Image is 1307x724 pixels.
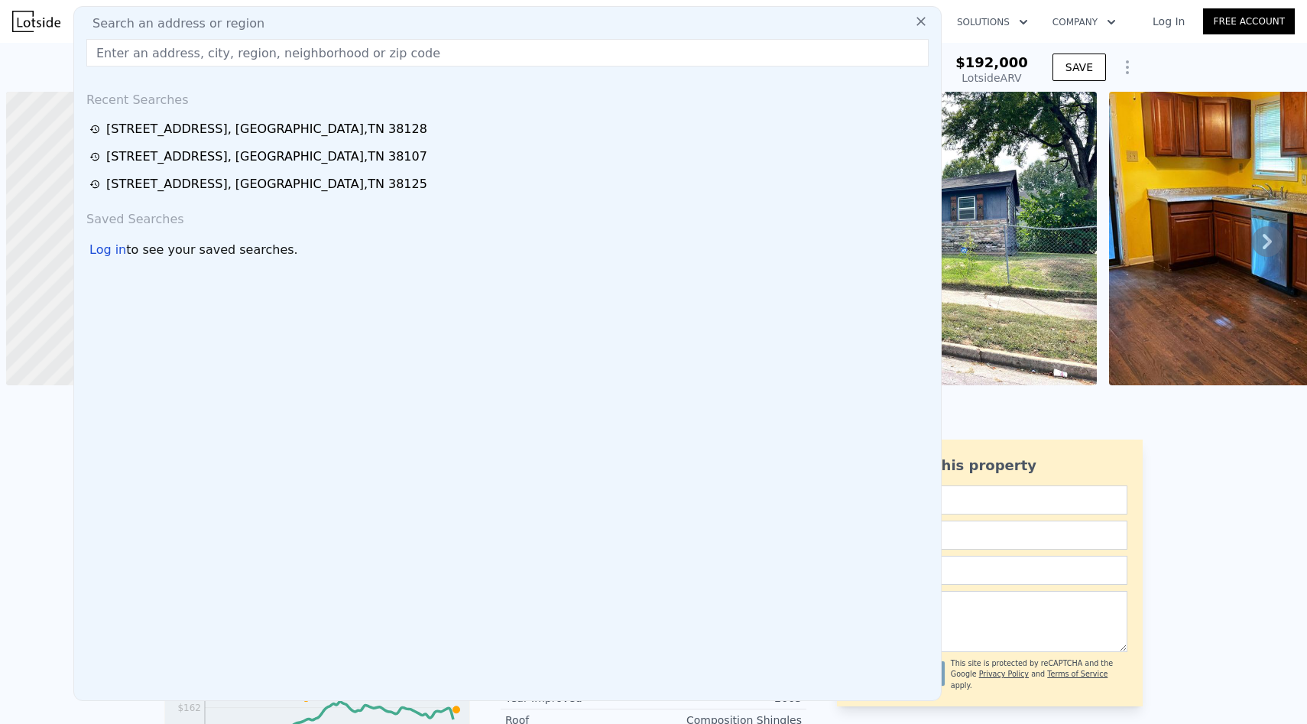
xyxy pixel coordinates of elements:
[979,670,1029,678] a: Privacy Policy
[106,120,427,138] div: [STREET_ADDRESS] , [GEOGRAPHIC_DATA] , TN 38128
[106,175,427,193] div: [STREET_ADDRESS] , [GEOGRAPHIC_DATA] , TN 38125
[89,241,126,259] div: Log in
[852,485,1127,515] input: Name
[106,148,427,166] div: [STREET_ADDRESS] , [GEOGRAPHIC_DATA] , TN 38107
[1047,670,1108,678] a: Terms of Service
[80,79,935,115] div: Recent Searches
[89,148,930,166] a: [STREET_ADDRESS], [GEOGRAPHIC_DATA],TN 38107
[86,39,929,67] input: Enter an address, city, region, neighborhood or zip code
[955,54,1028,70] span: $192,000
[852,521,1127,550] input: Email
[951,658,1127,691] div: This site is protected by reCAPTCHA and the Google and apply.
[80,198,935,235] div: Saved Searches
[177,703,201,713] tspan: $162
[1134,14,1203,29] a: Log In
[89,120,930,138] a: [STREET_ADDRESS], [GEOGRAPHIC_DATA],TN 38128
[12,11,60,32] img: Lotside
[126,241,297,259] span: to see your saved searches.
[1203,8,1295,34] a: Free Account
[852,556,1127,585] input: Phone
[89,175,930,193] a: [STREET_ADDRESS], [GEOGRAPHIC_DATA],TN 38125
[1040,8,1128,36] button: Company
[1112,52,1143,83] button: Show Options
[80,15,264,33] span: Search an address or region
[1052,54,1106,81] button: SAVE
[955,70,1028,86] div: Lotside ARV
[945,8,1040,36] button: Solutions
[852,455,1127,476] div: Ask about this property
